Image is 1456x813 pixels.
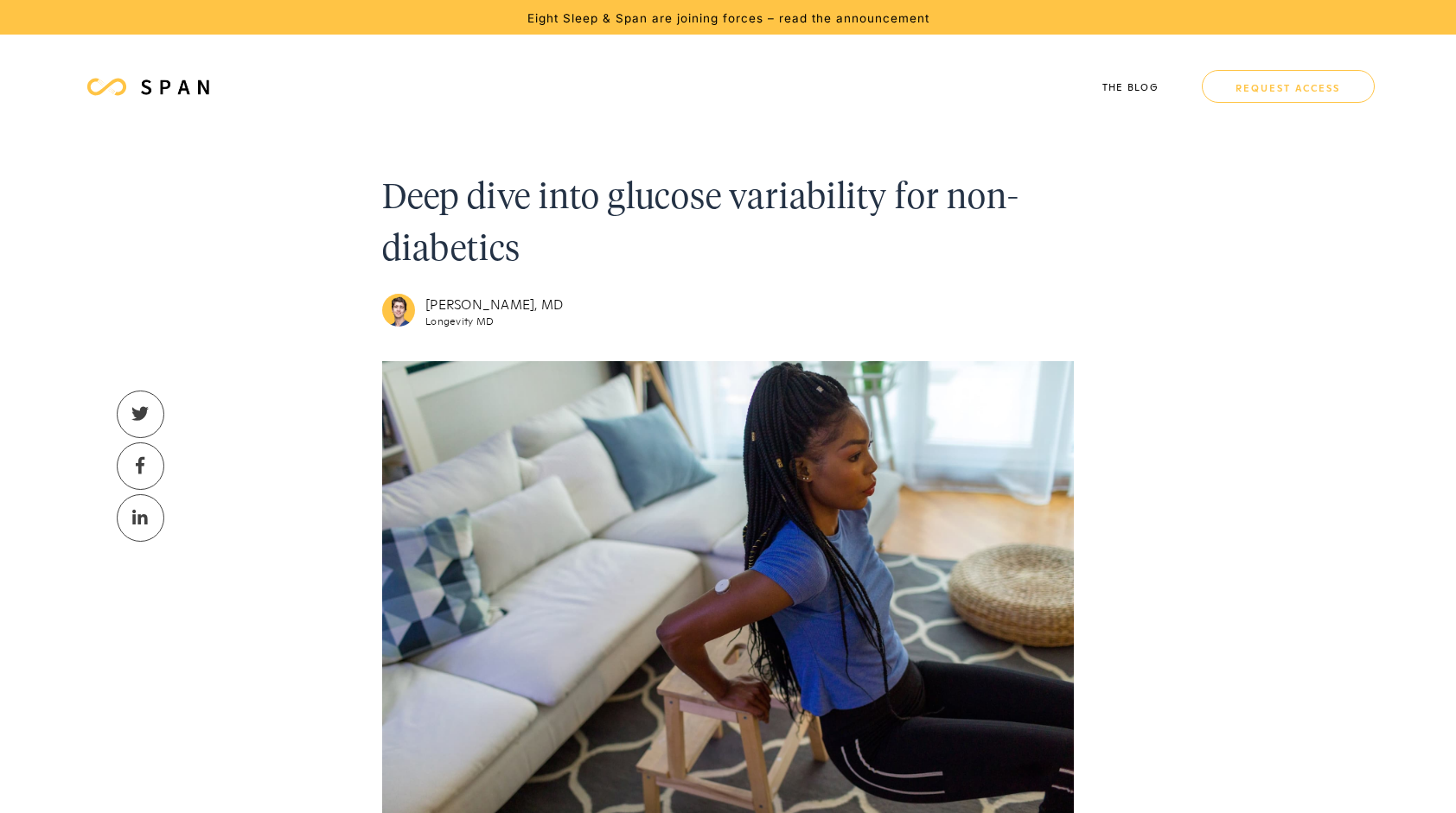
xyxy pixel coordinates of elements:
[117,494,164,542] a: 
[117,442,164,490] a: 
[382,173,1074,276] h1: Deep dive into glucose variability for non-diabetics
[1102,82,1159,92] div: The Blog
[117,391,164,438] a: 
[527,10,929,25] a: Eight Sleep & Span are joining forces – read the announcement
[136,457,145,474] div: 
[132,509,149,526] div: 
[1076,52,1185,121] a: The Blog
[1202,70,1375,103] a: request access
[425,315,563,326] h3: Longevity MD
[425,295,563,312] h2: [PERSON_NAME], MD
[131,405,150,422] div: 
